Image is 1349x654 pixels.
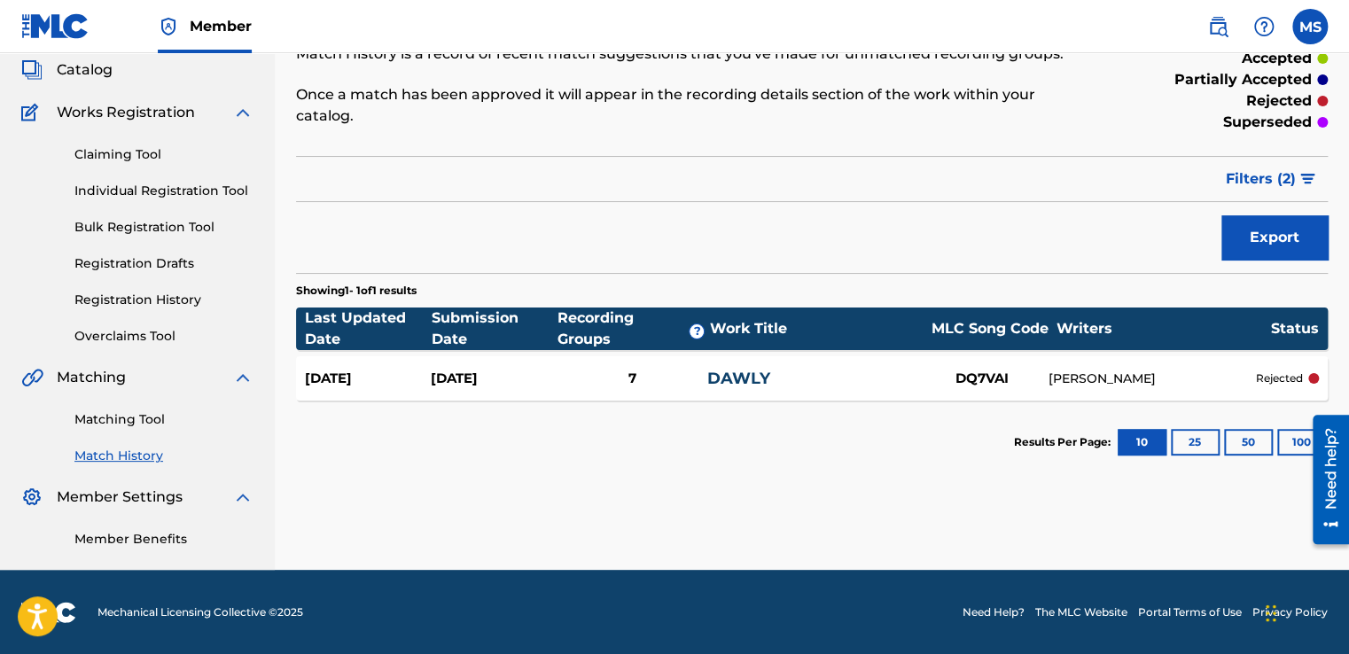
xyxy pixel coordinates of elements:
a: Match History [74,447,253,465]
a: Registration History [74,291,253,309]
img: help [1253,16,1275,37]
img: expand [232,102,253,123]
span: Filters ( 2 ) [1226,168,1296,190]
div: [DATE] [305,369,431,389]
a: Public Search [1200,9,1236,44]
p: accepted [1242,48,1312,69]
button: 50 [1224,429,1273,455]
p: partially accepted [1174,69,1312,90]
a: CatalogCatalog [21,59,113,81]
a: Portal Terms of Use [1138,604,1242,620]
img: Catalog [21,59,43,81]
a: Member Benefits [74,530,253,549]
img: search [1207,16,1228,37]
div: MLC Song Code [924,318,1057,339]
span: Member Settings [57,487,183,508]
iframe: Chat Widget [1260,569,1349,654]
div: Writers [1057,318,1271,339]
a: The MLC Website [1035,604,1127,620]
span: Works Registration [57,102,195,123]
a: Matching Tool [74,410,253,429]
div: Recording Groups [558,308,709,350]
div: 7 [557,369,707,389]
span: Catalog [57,59,113,81]
a: Privacy Policy [1252,604,1328,620]
a: Bulk Registration Tool [74,218,253,237]
a: Individual Registration Tool [74,182,253,200]
span: ? [690,324,704,339]
button: Filters (2) [1215,157,1328,201]
span: Member [190,16,252,36]
img: logo [21,602,76,623]
p: Once a match has been approved it will appear in the recording details section of the work within... [296,84,1090,127]
img: filter [1300,174,1315,184]
p: superseded [1223,112,1312,133]
div: [DATE] [431,369,557,389]
div: Submission Date [432,308,558,350]
div: [PERSON_NAME] [1048,370,1256,388]
a: Claiming Tool [74,145,253,164]
a: Registration Drafts [74,254,253,273]
p: Results Per Page: [1014,434,1115,450]
span: Mechanical Licensing Collective © 2025 [97,604,303,620]
div: Help [1246,9,1282,44]
button: Export [1221,215,1328,260]
div: Drag [1266,587,1276,640]
img: Matching [21,367,43,388]
img: expand [232,367,253,388]
img: expand [232,487,253,508]
img: Works Registration [21,102,44,123]
p: rejected [1256,370,1303,386]
button: 100 [1277,429,1326,455]
button: 25 [1171,429,1220,455]
div: Work Title [709,318,924,339]
div: Last Updated Date [305,308,432,350]
a: Overclaims Tool [74,327,253,346]
a: Need Help? [963,604,1025,620]
p: Showing 1 - 1 of 1 results [296,283,417,299]
img: MLC Logo [21,13,90,39]
a: DAWLY [707,369,770,388]
span: Matching [57,367,126,388]
iframe: Resource Center [1299,409,1349,551]
div: Status [1271,318,1319,339]
p: Match History is a record of recent match suggestions that you've made for unmatched recording gr... [296,43,1090,65]
button: 10 [1118,429,1166,455]
p: rejected [1246,90,1312,112]
img: Member Settings [21,487,43,508]
img: Top Rightsholder [158,16,179,37]
div: DQ7VAI [915,369,1048,389]
div: User Menu [1292,9,1328,44]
